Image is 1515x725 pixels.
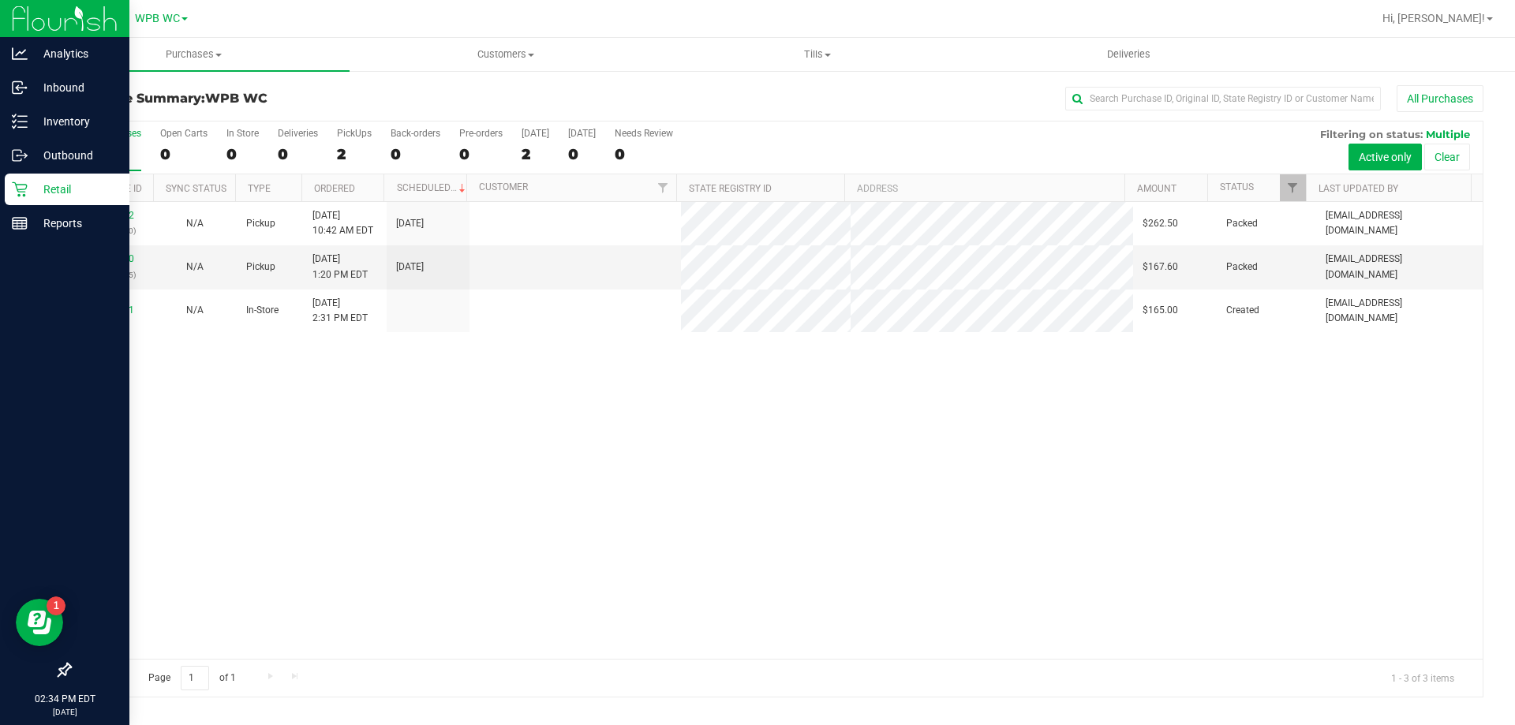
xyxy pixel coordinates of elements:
[1326,296,1473,326] span: [EMAIL_ADDRESS][DOMAIN_NAME]
[1143,216,1178,231] span: $262.50
[568,145,596,163] div: 0
[973,38,1285,71] a: Deliveries
[1226,260,1258,275] span: Packed
[28,214,122,233] p: Reports
[248,183,271,194] a: Type
[1280,174,1306,201] a: Filter
[650,174,676,201] a: Filter
[391,128,440,139] div: Back-orders
[186,218,204,229] span: Not Applicable
[246,260,275,275] span: Pickup
[226,145,259,163] div: 0
[12,148,28,163] inline-svg: Outbound
[7,692,122,706] p: 02:34 PM EDT
[1065,87,1381,110] input: Search Purchase ID, Original ID, State Registry ID or Customer Name...
[1143,303,1178,318] span: $165.00
[350,38,661,71] a: Customers
[459,128,503,139] div: Pre-orders
[278,128,318,139] div: Deliveries
[38,38,350,71] a: Purchases
[28,146,122,165] p: Outbound
[844,174,1124,202] th: Address
[186,303,204,318] button: N/A
[1424,144,1470,170] button: Clear
[38,47,350,62] span: Purchases
[90,210,134,221] a: 11837992
[337,145,372,163] div: 2
[28,44,122,63] p: Analytics
[337,128,372,139] div: PickUps
[160,145,208,163] div: 0
[186,305,204,316] span: Not Applicable
[166,183,226,194] a: Sync Status
[90,253,134,264] a: 11839290
[1226,216,1258,231] span: Packed
[246,303,279,318] span: In-Store
[90,305,134,316] a: 11839911
[689,183,772,194] a: State Registry ID
[522,145,549,163] div: 2
[160,128,208,139] div: Open Carts
[12,46,28,62] inline-svg: Analytics
[28,112,122,131] p: Inventory
[350,47,660,62] span: Customers
[278,145,318,163] div: 0
[1319,183,1398,194] a: Last Updated By
[1426,128,1470,140] span: Multiple
[186,261,204,272] span: Not Applicable
[1326,208,1473,238] span: [EMAIL_ADDRESS][DOMAIN_NAME]
[396,216,424,231] span: [DATE]
[1382,12,1485,24] span: Hi, [PERSON_NAME]!
[615,145,673,163] div: 0
[28,78,122,97] p: Inbound
[12,215,28,231] inline-svg: Reports
[662,47,972,62] span: Tills
[12,80,28,95] inline-svg: Inbound
[312,296,368,326] span: [DATE] 2:31 PM EDT
[397,182,469,193] a: Scheduled
[1349,144,1422,170] button: Active only
[396,260,424,275] span: [DATE]
[205,91,267,106] span: WPB WC
[661,38,973,71] a: Tills
[522,128,549,139] div: [DATE]
[135,666,249,690] span: Page of 1
[69,92,541,106] h3: Purchase Summary:
[186,216,204,231] button: N/A
[7,706,122,718] p: [DATE]
[12,181,28,197] inline-svg: Retail
[312,252,368,282] span: [DATE] 1:20 PM EDT
[28,180,122,199] p: Retail
[246,216,275,231] span: Pickup
[47,596,65,615] iframe: Resource center unread badge
[312,208,373,238] span: [DATE] 10:42 AM EDT
[16,599,63,646] iframe: Resource center
[1378,666,1467,689] span: 1 - 3 of 3 items
[314,183,355,194] a: Ordered
[1397,85,1483,112] button: All Purchases
[12,114,28,129] inline-svg: Inventory
[459,145,503,163] div: 0
[1137,183,1176,194] a: Amount
[568,128,596,139] div: [DATE]
[181,666,209,690] input: 1
[226,128,259,139] div: In Store
[186,260,204,275] button: N/A
[1143,260,1178,275] span: $167.60
[1086,47,1172,62] span: Deliveries
[1320,128,1423,140] span: Filtering on status:
[479,181,528,192] a: Customer
[135,12,180,25] span: WPB WC
[1326,252,1473,282] span: [EMAIL_ADDRESS][DOMAIN_NAME]
[1220,181,1254,192] a: Status
[391,145,440,163] div: 0
[1226,303,1259,318] span: Created
[615,128,673,139] div: Needs Review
